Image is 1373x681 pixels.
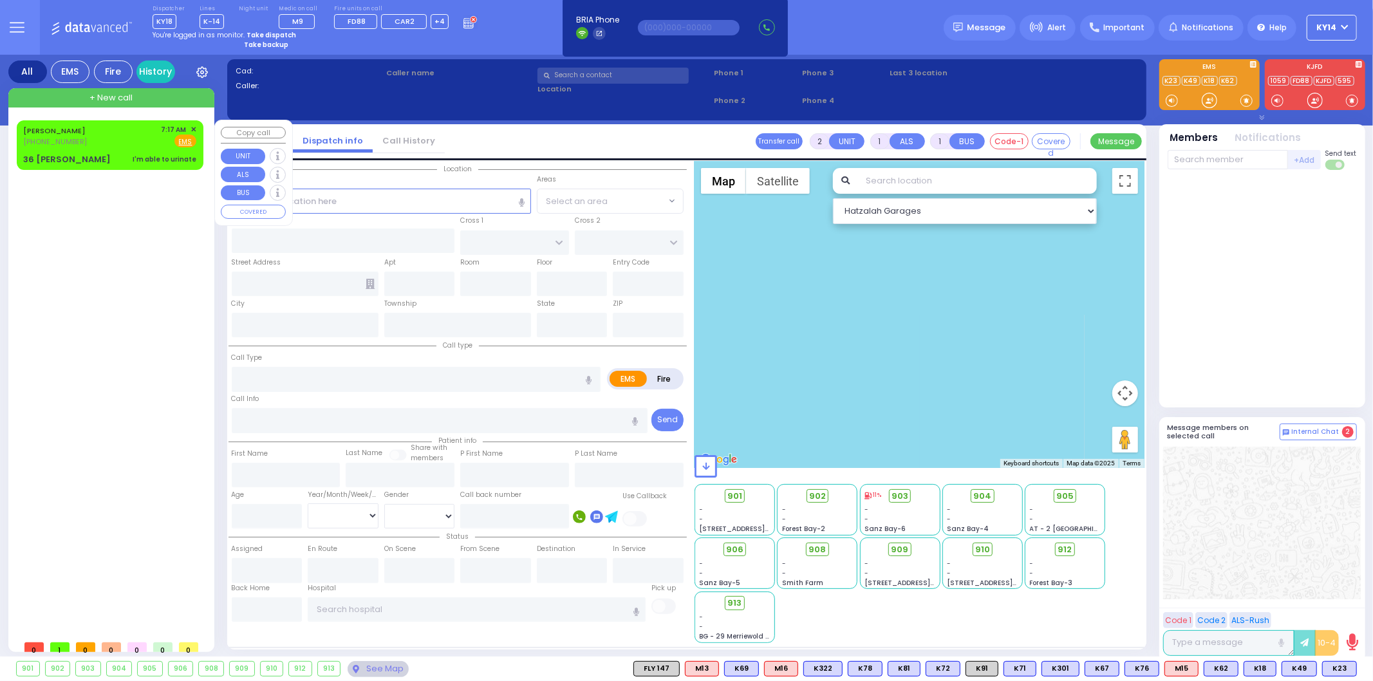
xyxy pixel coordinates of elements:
[348,16,366,26] span: FD88
[1282,661,1317,676] div: BLS
[199,662,223,676] div: 908
[200,5,224,13] label: Lines
[1041,661,1079,676] div: K301
[8,61,47,83] div: All
[700,578,741,588] span: Sanz Bay-5
[191,124,196,135] span: ✕
[346,448,382,458] label: Last Name
[293,135,373,147] a: Dispatch info
[756,133,803,149] button: Transfer call
[926,661,960,676] div: BLS
[102,642,121,652] span: 0
[864,514,868,524] span: -
[434,16,445,26] span: +4
[1342,426,1354,438] span: 2
[1244,661,1276,676] div: BLS
[232,299,245,309] label: City
[23,153,111,166] div: 36 [PERSON_NAME]
[701,168,746,194] button: Show street map
[537,68,689,84] input: Search a contact
[232,189,531,213] input: Search location here
[1032,133,1070,149] button: Covered
[1103,22,1144,33] span: Important
[107,662,132,676] div: 904
[162,125,187,135] span: 7:17 AM
[1170,131,1219,145] button: Members
[857,168,1096,194] input: Search location
[575,449,617,459] label: P Last Name
[1112,380,1138,406] button: Map camera controls
[136,61,175,83] a: History
[1307,15,1357,41] button: KY14
[153,30,245,40] span: You're logged in as monitor.
[803,661,843,676] div: BLS
[622,491,667,501] label: Use Callback
[613,544,646,554] label: In Service
[232,394,259,404] label: Call Info
[613,299,622,309] label: ZIP
[646,371,682,387] label: Fire
[460,216,483,226] label: Cross 1
[537,257,552,268] label: Floor
[138,662,162,676] div: 905
[633,661,680,676] div: FLY 147
[613,257,649,268] label: Entry Code
[24,642,44,652] span: 0
[292,16,303,26] span: M9
[153,14,176,29] span: KY18
[546,195,608,208] span: Select an area
[247,30,296,40] strong: Take dispatch
[460,257,480,268] label: Room
[1030,578,1073,588] span: Forest Bay-3
[809,490,826,503] span: 902
[1244,661,1276,676] div: K18
[864,578,986,588] span: [STREET_ADDRESS][PERSON_NAME]
[153,642,173,652] span: 0
[1047,22,1066,33] span: Alert
[724,661,759,676] div: BLS
[200,14,224,29] span: K-14
[411,443,447,452] small: Share with
[610,371,647,387] label: EMS
[221,167,265,182] button: ALS
[386,68,533,79] label: Caller name
[698,451,740,468] img: Google
[714,95,798,106] span: Phone 2
[169,662,193,676] div: 906
[848,661,883,676] div: BLS
[94,61,133,83] div: Fire
[864,491,881,500] div: 11%
[829,133,864,149] button: UNIT
[576,14,619,26] span: BRIA Phone
[1125,661,1159,676] div: BLS
[1058,543,1072,556] span: 912
[864,559,868,568] span: -
[782,514,786,524] span: -
[685,661,719,676] div: M13
[384,257,396,268] label: Apt
[947,559,951,568] span: -
[133,154,196,164] div: I'm able to urinate
[437,164,478,174] span: Location
[1291,76,1312,86] a: FD88
[436,340,479,350] span: Call type
[1085,661,1119,676] div: K67
[1090,133,1142,149] button: Message
[764,661,798,676] div: M16
[1265,64,1365,73] label: KJFD
[51,61,89,83] div: EMS
[537,174,556,185] label: Areas
[864,524,906,534] span: Sanz Bay-6
[1202,76,1218,86] a: K18
[221,127,286,139] button: Copy call
[1159,64,1260,73] label: EMS
[384,299,416,309] label: Township
[1168,424,1280,440] h5: Message members on selected call
[236,80,382,91] label: Caller:
[1163,76,1181,86] a: K23
[782,578,823,588] span: Smith Farm
[947,524,989,534] span: Sanz Bay-4
[1280,424,1357,440] button: Internal Chat 2
[700,524,821,534] span: [STREET_ADDRESS][PERSON_NAME]
[1204,661,1238,676] div: BLS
